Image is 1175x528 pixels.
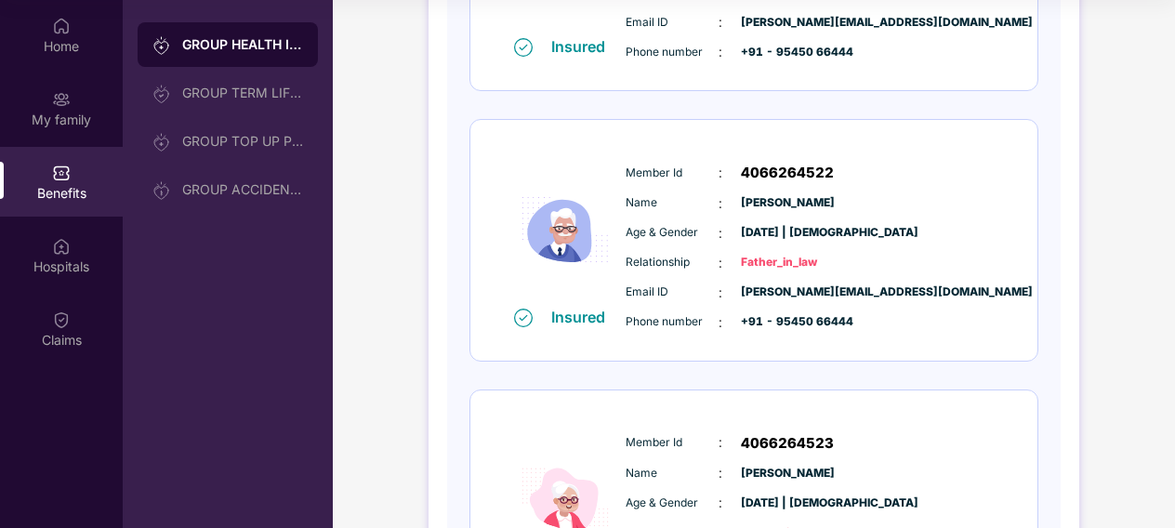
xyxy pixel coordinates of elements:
span: : [719,432,722,453]
span: [DATE] | [DEMOGRAPHIC_DATA] [741,495,834,512]
span: Father_in_law [741,254,834,271]
img: svg+xml;base64,PHN2ZyB3aWR0aD0iMjAiIGhlaWdodD0iMjAiIHZpZXdCb3g9IjAgMCAyMCAyMCIgZmlsbD0ibm9uZSIgeG... [152,133,171,152]
div: Insured [551,37,616,56]
img: svg+xml;base64,PHN2ZyB4bWxucz0iaHR0cDovL3d3dy53My5vcmcvMjAwMC9zdmciIHdpZHRoPSIxNiIgaGVpZ2h0PSIxNi... [514,38,533,57]
span: Email ID [626,14,719,32]
img: icon [509,153,621,306]
span: Email ID [626,284,719,301]
span: Relationship [626,254,719,271]
span: 4066264522 [741,162,834,184]
img: svg+xml;base64,PHN2ZyB3aWR0aD0iMjAiIGhlaWdodD0iMjAiIHZpZXdCb3g9IjAgMCAyMCAyMCIgZmlsbD0ibm9uZSIgeG... [152,85,171,103]
span: Name [626,194,719,212]
div: GROUP TOP UP POLICY [182,134,303,149]
span: : [719,312,722,333]
span: : [719,12,722,33]
span: Name [626,465,719,482]
img: svg+xml;base64,PHN2ZyB4bWxucz0iaHR0cDovL3d3dy53My5vcmcvMjAwMC9zdmciIHdpZHRoPSIxNiIgaGVpZ2h0PSIxNi... [514,309,533,327]
div: GROUP HEALTH INSURANCE [182,35,303,54]
span: : [719,163,722,183]
img: svg+xml;base64,PHN2ZyBpZD0iSG9tZSIgeG1sbnM9Imh0dHA6Ly93d3cudzMub3JnLzIwMDAvc3ZnIiB3aWR0aD0iMjAiIG... [52,17,71,35]
span: [DATE] | [DEMOGRAPHIC_DATA] [741,224,834,242]
span: Phone number [626,313,719,331]
span: : [719,42,722,62]
span: [PERSON_NAME] [741,194,834,212]
img: svg+xml;base64,PHN2ZyB3aWR0aD0iMjAiIGhlaWdodD0iMjAiIHZpZXdCb3g9IjAgMCAyMCAyMCIgZmlsbD0ibm9uZSIgeG... [152,181,171,200]
img: svg+xml;base64,PHN2ZyBpZD0iSG9zcGl0YWxzIiB4bWxucz0iaHR0cDovL3d3dy53My5vcmcvMjAwMC9zdmciIHdpZHRoPS... [52,237,71,256]
div: GROUP ACCIDENTAL INSURANCE [182,182,303,197]
span: Age & Gender [626,224,719,242]
span: Member Id [626,434,719,452]
span: : [719,463,722,483]
span: : [719,493,722,513]
span: 4066264523 [741,432,834,455]
span: Age & Gender [626,495,719,512]
img: svg+xml;base64,PHN2ZyB3aWR0aD0iMjAiIGhlaWdodD0iMjAiIHZpZXdCb3g9IjAgMCAyMCAyMCIgZmlsbD0ibm9uZSIgeG... [52,90,71,109]
img: svg+xml;base64,PHN2ZyBpZD0iQmVuZWZpdHMiIHhtbG5zPSJodHRwOi8vd3d3LnczLm9yZy8yMDAwL3N2ZyIgd2lkdGg9Ij... [52,164,71,182]
span: [PERSON_NAME][EMAIL_ADDRESS][DOMAIN_NAME] [741,14,834,32]
span: : [719,283,722,303]
span: : [719,193,722,214]
div: GROUP TERM LIFE INSURANCE [182,86,303,100]
span: +91 - 95450 66444 [741,44,834,61]
span: : [719,253,722,273]
span: [PERSON_NAME] [741,465,834,482]
span: Member Id [626,165,719,182]
img: svg+xml;base64,PHN2ZyBpZD0iQ2xhaW0iIHhtbG5zPSJodHRwOi8vd3d3LnczLm9yZy8yMDAwL3N2ZyIgd2lkdGg9IjIwIi... [52,310,71,329]
span: +91 - 95450 66444 [741,313,834,331]
div: Insured [551,308,616,326]
img: svg+xml;base64,PHN2ZyB3aWR0aD0iMjAiIGhlaWdodD0iMjAiIHZpZXdCb3g9IjAgMCAyMCAyMCIgZmlsbD0ibm9uZSIgeG... [152,36,171,55]
span: Phone number [626,44,719,61]
span: : [719,223,722,244]
span: [PERSON_NAME][EMAIL_ADDRESS][DOMAIN_NAME] [741,284,834,301]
